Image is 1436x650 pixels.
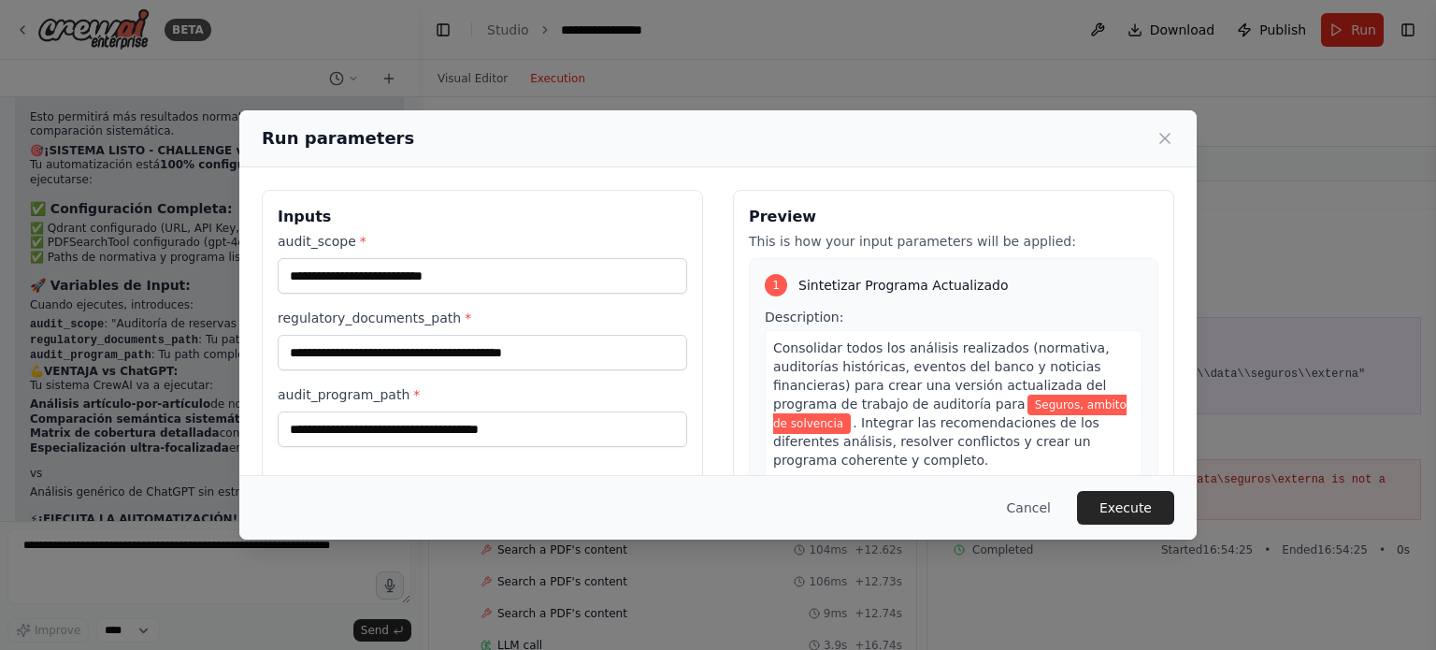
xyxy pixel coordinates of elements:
button: Cancel [992,491,1066,525]
h3: Preview [749,206,1158,228]
span: Variable: audit_scope [773,395,1127,434]
h2: Run parameters [262,125,414,152]
span: Consolidar todos los análisis realizados (normativa, auditorías históricas, eventos del banco y n... [773,340,1110,412]
label: audit_program_path [278,385,687,404]
span: Description: [765,310,843,325]
label: audit_scope [278,232,687,251]
button: Execute [1077,491,1174,525]
span: . Integrar las recomendaciones de los diferentes análisis, resolver conflictos y crear un program... [773,415,1099,468]
h3: Inputs [278,206,687,228]
span: Sintetizar Programa Actualizado [798,276,1009,295]
div: 1 [765,274,787,296]
label: regulatory_documents_path [278,309,687,327]
p: This is how your input parameters will be applied: [749,232,1158,251]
